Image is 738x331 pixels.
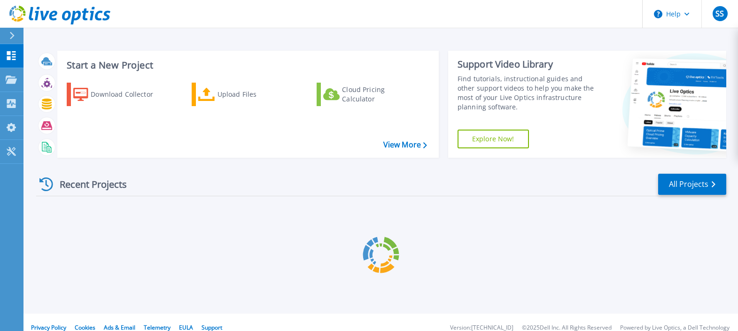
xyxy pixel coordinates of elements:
[342,85,417,104] div: Cloud Pricing Calculator
[658,174,726,195] a: All Projects
[458,74,598,112] div: Find tutorials, instructional guides and other support videos to help you make the most of your L...
[218,85,293,104] div: Upload Files
[67,60,427,70] h3: Start a New Project
[458,130,529,148] a: Explore Now!
[36,173,140,196] div: Recent Projects
[620,325,730,331] li: Powered by Live Optics, a Dell Technology
[317,83,421,106] a: Cloud Pricing Calculator
[67,83,171,106] a: Download Collector
[715,10,724,17] span: SS
[192,83,296,106] a: Upload Files
[450,325,513,331] li: Version: [TECHNICAL_ID]
[522,325,612,331] li: © 2025 Dell Inc. All Rights Reserved
[458,58,598,70] div: Support Video Library
[91,85,166,104] div: Download Collector
[383,140,427,149] a: View More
